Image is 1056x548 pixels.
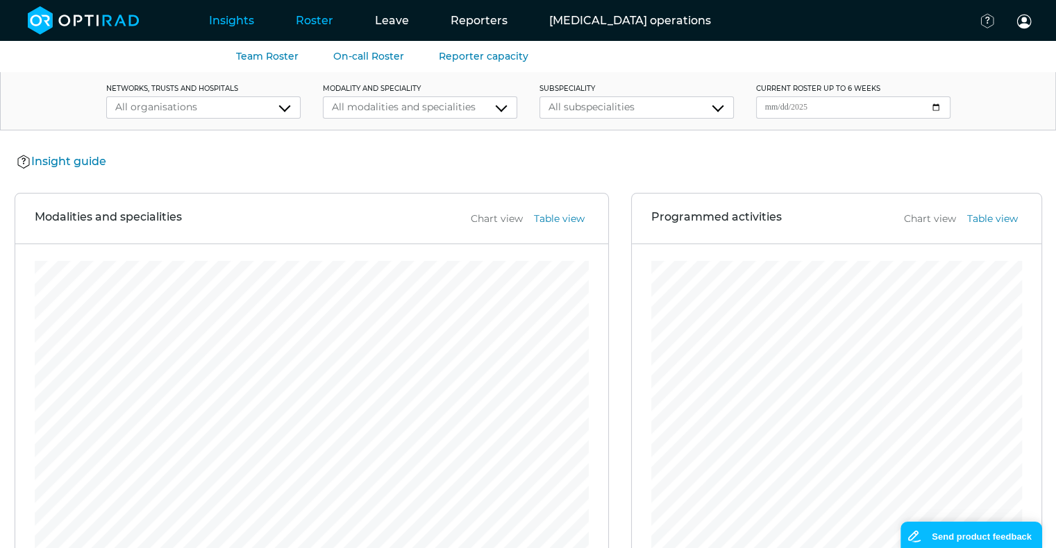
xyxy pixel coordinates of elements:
button: Chart view [467,211,527,227]
button: Table view [963,211,1022,227]
h3: Programmed activities [651,210,782,227]
img: Help Icon [17,154,31,170]
button: Table view [530,211,589,227]
button: Insight guide [15,153,110,171]
button: Chart view [900,211,960,227]
label: modality and speciality [323,83,517,94]
a: Reporter capacity [439,50,528,62]
img: brand-opti-rad-logos-blue-and-white-d2f68631ba2948856bd03f2d395fb146ddc8fb01b4b6e9315ea85fa773367... [28,6,140,35]
h3: Modalities and specialities [35,210,182,227]
a: Team Roster [236,50,299,62]
a: On-call Roster [333,50,404,62]
label: subspeciality [539,83,734,94]
label: networks, trusts and hospitals [106,83,301,94]
label: current roster up to 6 weeks [756,83,950,94]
